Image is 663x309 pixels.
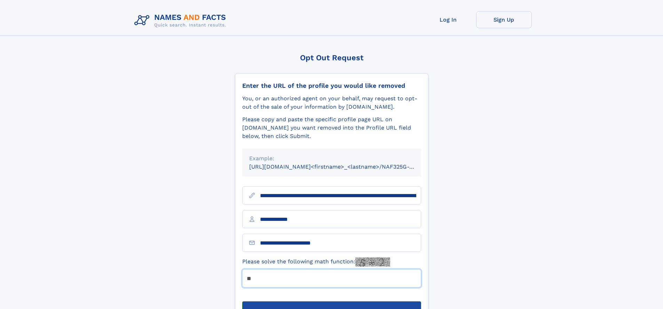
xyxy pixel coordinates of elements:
[476,11,532,28] a: Sign Up
[242,257,390,266] label: Please solve the following math function:
[242,94,421,111] div: You, or an authorized agent on your behalf, may request to opt-out of the sale of your informatio...
[249,163,434,170] small: [URL][DOMAIN_NAME]<firstname>_<lastname>/NAF325G-xxxxxxxx
[249,154,414,163] div: Example:
[242,115,421,140] div: Please copy and paste the specific profile page URL on [DOMAIN_NAME] you want removed into the Pr...
[420,11,476,28] a: Log In
[242,82,421,90] div: Enter the URL of the profile you would like removed
[132,11,232,30] img: Logo Names and Facts
[235,53,428,62] div: Opt Out Request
